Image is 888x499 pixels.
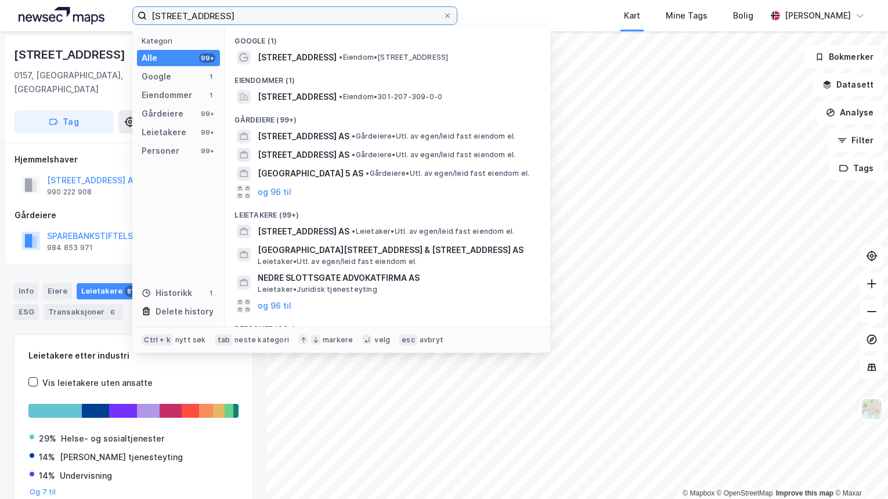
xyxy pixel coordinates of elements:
div: nytt søk [175,335,206,345]
span: [GEOGRAPHIC_DATA][STREET_ADDRESS] & [STREET_ADDRESS] AS [258,243,536,257]
span: • [352,227,355,236]
span: Gårdeiere • Utl. av egen/leid fast eiendom el. [352,150,515,160]
div: 1 [206,91,215,100]
span: • [339,53,342,62]
button: og 96 til [258,299,291,313]
div: Historikk [142,286,192,300]
a: OpenStreetMap [717,489,773,497]
button: Datasett [813,73,883,96]
div: 99+ [199,128,215,137]
span: • [339,92,342,101]
div: Leietakere [142,125,186,139]
div: Gårdeiere (99+) [225,106,550,127]
div: [STREET_ADDRESS] [14,45,128,64]
div: Bolig [733,9,753,23]
div: Info [14,283,38,299]
div: 1 [206,72,215,81]
div: 29% [39,432,56,446]
div: Personer (99+) [225,315,550,336]
div: Transaksjoner [44,304,123,320]
div: 984 853 971 [47,243,93,252]
button: Bokmerker [805,45,883,68]
div: 81 [125,285,136,297]
div: Leietakere (99+) [225,201,550,222]
div: tab [215,334,233,346]
span: Eiendom • [STREET_ADDRESS] [339,53,448,62]
div: Eiere [43,283,72,299]
input: Søk på adresse, matrikkel, gårdeiere, leietakere eller personer [147,7,443,24]
a: Improve this map [776,489,833,497]
span: [STREET_ADDRESS] [258,90,337,104]
button: Tag [14,110,114,133]
div: Hjemmelshaver [15,153,252,167]
span: Eiendom • 301-207-309-0-0 [339,92,442,102]
div: Vis leietakere uten ansatte [42,376,153,390]
button: og 96 til [258,185,291,199]
div: 14% [39,469,55,483]
div: esc [399,334,417,346]
span: Leietaker • Utl. av egen/leid fast eiendom el. [258,257,417,266]
button: Analyse [816,101,883,124]
div: Gårdeiere [15,208,252,222]
span: • [352,150,355,159]
span: Leietaker • Juridisk tjenesteyting [258,285,377,294]
div: ESG [14,304,39,320]
div: 14% [39,450,55,464]
div: Eiendommer [142,88,192,102]
button: Tags [829,157,883,180]
span: [GEOGRAPHIC_DATA] 5 AS [258,167,363,180]
div: Leietakere etter industri [28,349,239,363]
span: [STREET_ADDRESS] [258,50,337,64]
span: [STREET_ADDRESS] AS [258,129,349,143]
span: Leietaker • Utl. av egen/leid fast eiendom el. [352,227,514,236]
div: Mine Tags [666,9,707,23]
div: 1 [206,288,215,298]
div: 99+ [199,109,215,118]
div: 99+ [199,53,215,63]
div: Gårdeiere [142,107,183,121]
div: neste kategori [234,335,289,345]
img: Z [861,398,883,420]
div: Ctrl + k [142,334,173,346]
div: Undervisning [60,469,112,483]
div: Personer [142,144,179,158]
button: Og 7 til [30,487,56,497]
div: Eiendommer (1) [225,67,550,88]
div: Alle [142,51,157,65]
div: 990 222 908 [47,187,92,197]
div: avbryt [420,335,443,345]
div: [PERSON_NAME] tjenesteyting [60,450,183,464]
div: velg [374,335,390,345]
img: logo.a4113a55bc3d86da70a041830d287a7e.svg [19,7,104,24]
div: Leietakere [77,283,141,299]
div: Google (1) [225,27,550,48]
div: Google [142,70,171,84]
div: Kategori [142,37,220,45]
span: • [366,169,369,178]
div: 99+ [199,146,215,156]
span: [STREET_ADDRESS] AS [258,225,349,238]
button: Filter [828,129,883,152]
span: Gårdeiere • Utl. av egen/leid fast eiendom el. [366,169,529,178]
div: markere [323,335,353,345]
iframe: Chat Widget [830,443,888,499]
span: Gårdeiere • Utl. av egen/leid fast eiendom el. [352,132,515,141]
span: NEDRE SLOTTSGATE ADVOKATFIRMA AS [258,271,536,285]
a: Mapbox [683,489,714,497]
span: • [352,132,355,140]
div: 0157, [GEOGRAPHIC_DATA], [GEOGRAPHIC_DATA] [14,68,159,96]
span: [STREET_ADDRESS] AS [258,148,349,162]
div: Kart [624,9,640,23]
div: 6 [107,306,118,318]
div: Delete history [156,305,214,319]
div: Helse- og sosialtjenester [61,432,164,446]
div: [PERSON_NAME] [785,9,851,23]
